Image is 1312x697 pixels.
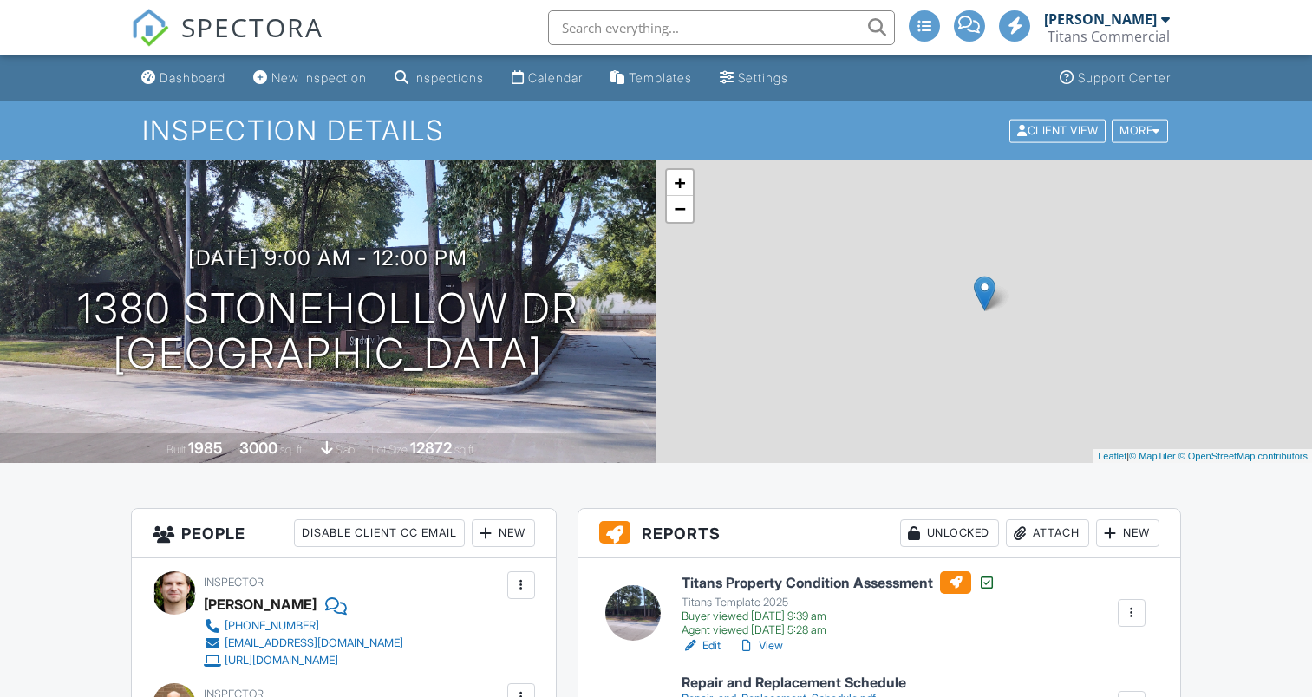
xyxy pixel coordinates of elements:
[131,9,169,47] img: The Best Home Inspection Software - Spectora
[738,70,788,85] div: Settings
[204,591,317,617] div: [PERSON_NAME]
[1008,123,1110,136] a: Client View
[131,23,323,60] a: SPECTORA
[239,439,277,457] div: 3000
[667,170,693,196] a: Zoom in
[528,70,583,85] div: Calendar
[181,9,323,45] span: SPECTORA
[204,576,264,589] span: Inspector
[667,196,693,222] a: Zoom out
[682,623,995,637] div: Agent viewed [DATE] 5:28 am
[629,70,692,85] div: Templates
[246,62,374,94] a: New Inspection
[713,62,795,94] a: Settings
[682,571,995,637] a: Titans Property Condition Assessment Titans Template 2025 Buyer viewed [DATE] 9:39 am Agent viewe...
[505,62,590,94] a: Calendar
[225,654,338,668] div: [URL][DOMAIN_NAME]
[1044,10,1157,28] div: [PERSON_NAME]
[682,609,995,623] div: Buyer viewed [DATE] 9:39 am
[1009,119,1106,142] div: Client View
[1178,451,1308,461] a: © OpenStreetMap contributors
[1048,28,1170,45] div: Titans Commercial
[1093,449,1312,464] div: |
[410,439,452,457] div: 12872
[142,115,1170,146] h1: Inspection Details
[188,439,223,457] div: 1985
[294,519,465,547] div: Disable Client CC Email
[160,70,225,85] div: Dashboard
[454,443,476,456] span: sq.ft.
[578,509,1180,558] h3: Reports
[738,637,783,655] a: View
[371,443,408,456] span: Lot Size
[132,509,555,558] h3: People
[188,246,467,270] h3: [DATE] 9:00 am - 12:00 pm
[548,10,895,45] input: Search everything...
[1129,451,1176,461] a: © MapTiler
[604,62,699,94] a: Templates
[682,596,995,609] div: Titans Template 2025
[682,637,721,655] a: Edit
[1053,62,1178,94] a: Support Center
[472,519,535,547] div: New
[166,443,186,456] span: Built
[682,571,995,594] h6: Titans Property Condition Assessment
[682,675,906,691] h6: Repair and Replacement Schedule
[388,62,491,94] a: Inspections
[204,635,403,652] a: [EMAIL_ADDRESS][DOMAIN_NAME]
[204,617,403,635] a: [PHONE_NUMBER]
[225,619,319,633] div: [PHONE_NUMBER]
[1096,519,1159,547] div: New
[1006,519,1089,547] div: Attach
[225,636,403,650] div: [EMAIL_ADDRESS][DOMAIN_NAME]
[1098,451,1126,461] a: Leaflet
[271,70,367,85] div: New Inspection
[413,70,484,85] div: Inspections
[900,519,999,547] div: Unlocked
[77,286,579,378] h1: 1380 Stonehollow Dr [GEOGRAPHIC_DATA]
[1112,119,1168,142] div: More
[336,443,355,456] span: slab
[134,62,232,94] a: Dashboard
[280,443,304,456] span: sq. ft.
[204,652,403,669] a: [URL][DOMAIN_NAME]
[1078,70,1171,85] div: Support Center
